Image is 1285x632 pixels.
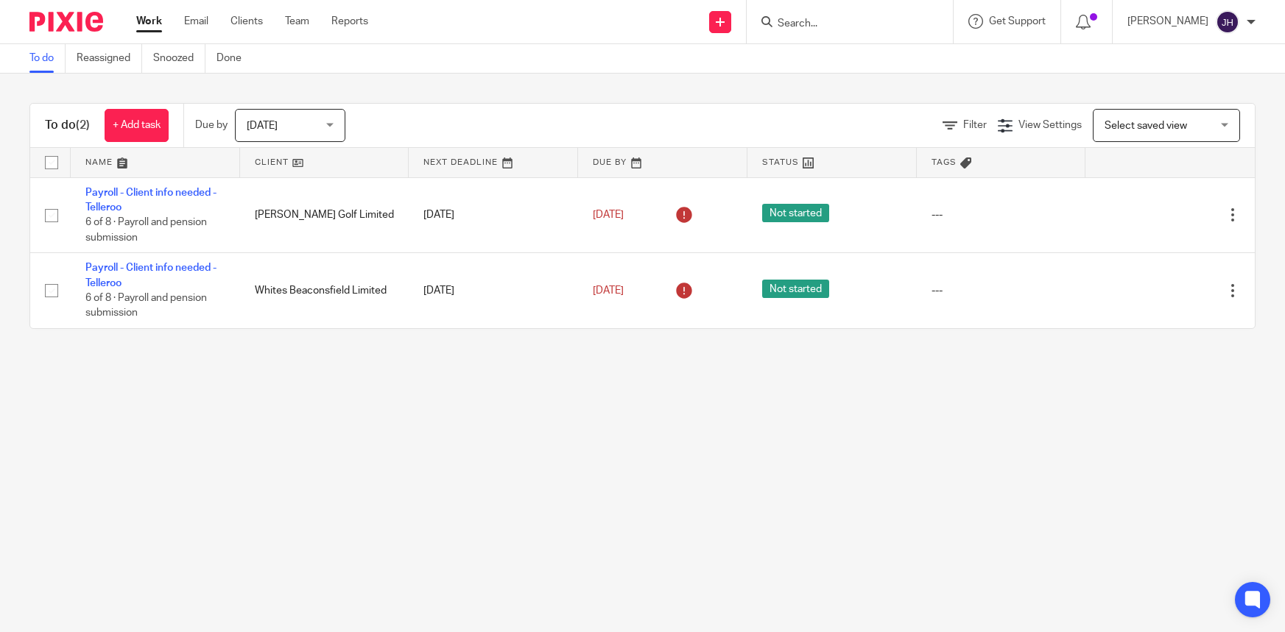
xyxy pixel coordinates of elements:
div: --- [932,207,1071,222]
a: Payroll - Client info needed - Telleroo [85,263,216,288]
span: Tags [932,158,957,166]
a: Work [136,14,162,29]
a: Done [216,44,253,73]
a: To do [29,44,66,73]
span: [DATE] [593,210,624,220]
span: Filter [963,120,987,130]
a: Team [285,14,309,29]
a: + Add task [105,109,169,142]
span: Select saved view [1105,121,1187,131]
a: Reports [331,14,368,29]
p: [PERSON_NAME] [1127,14,1208,29]
td: Whites Beaconsfield Limited [240,253,409,328]
span: Get Support [989,16,1046,26]
a: Payroll - Client info needed - Telleroo [85,188,216,213]
span: (2) [76,119,90,131]
span: [DATE] [247,121,278,131]
input: Search [776,18,909,31]
img: Pixie [29,12,103,32]
span: 6 of 8 · Payroll and pension submission [85,217,207,243]
span: View Settings [1018,120,1082,130]
span: 6 of 8 · Payroll and pension submission [85,293,207,319]
span: Not started [762,280,829,298]
span: Not started [762,204,829,222]
h1: To do [45,118,90,133]
div: --- [932,283,1071,298]
a: Clients [230,14,263,29]
a: Email [184,14,208,29]
a: Reassigned [77,44,142,73]
td: [DATE] [409,177,578,253]
td: [DATE] [409,253,578,328]
td: [PERSON_NAME] Golf Limited [240,177,409,253]
p: Due by [195,118,228,132]
img: svg%3E [1216,10,1239,34]
a: Snoozed [153,44,205,73]
span: [DATE] [593,285,624,296]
